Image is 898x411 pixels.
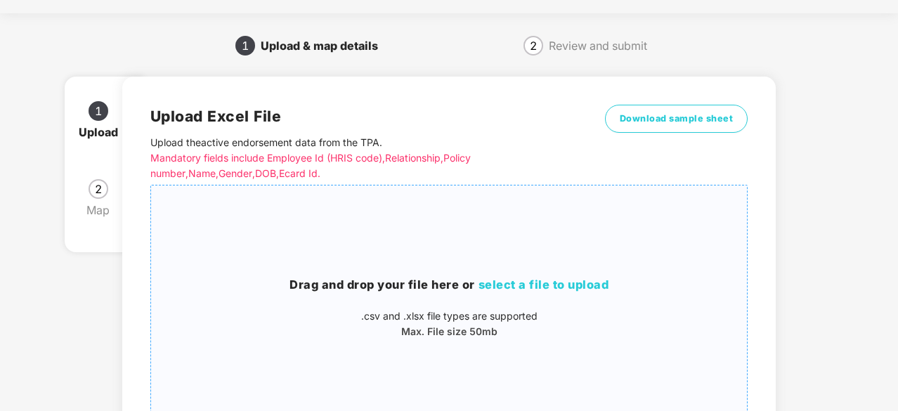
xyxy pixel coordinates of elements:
p: Upload the active endorsement data from the TPA . [150,135,599,181]
span: Download sample sheet [620,112,734,126]
div: Map [86,199,121,221]
p: Max. File size 50mb [151,324,747,339]
span: select a file to upload [479,278,609,292]
button: Download sample sheet [605,105,748,133]
span: 2 [95,183,102,195]
span: 1 [242,40,249,51]
div: Upload [79,121,129,143]
span: 2 [530,40,537,51]
span: 1 [95,105,102,117]
div: Upload & map details [261,34,389,57]
div: Review and submit [549,34,647,57]
h2: Upload Excel File [150,105,599,128]
h3: Drag and drop your file here or [151,276,747,294]
p: .csv and .xlsx file types are supported [151,308,747,324]
p: Mandatory fields include Employee Id (HRIS code), Relationship, Policy number, Name, Gender, DOB,... [150,150,599,181]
